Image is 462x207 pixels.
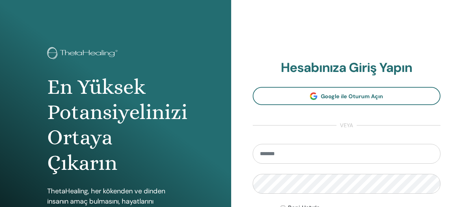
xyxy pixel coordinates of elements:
[340,122,353,129] font: veya
[47,75,187,175] font: En Yüksek Potansiyelinizi Ortaya Çıkarın
[253,87,441,105] a: Google ile Oturum Açın
[281,59,412,76] font: Hesabınıza Giriş Yapın
[321,93,383,100] font: Google ile Oturum Açın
